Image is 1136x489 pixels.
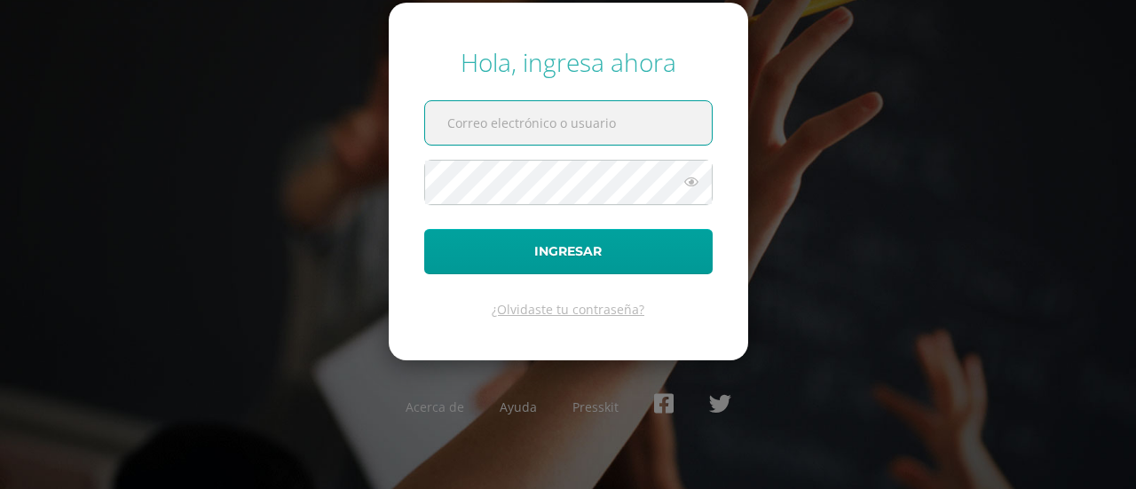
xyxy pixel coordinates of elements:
a: Acerca de [406,398,464,415]
div: Hola, ingresa ahora [424,45,713,79]
a: ¿Olvidaste tu contraseña? [492,301,644,318]
a: Ayuda [500,398,537,415]
a: Presskit [572,398,619,415]
button: Ingresar [424,229,713,274]
input: Correo electrónico o usuario [425,101,712,145]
